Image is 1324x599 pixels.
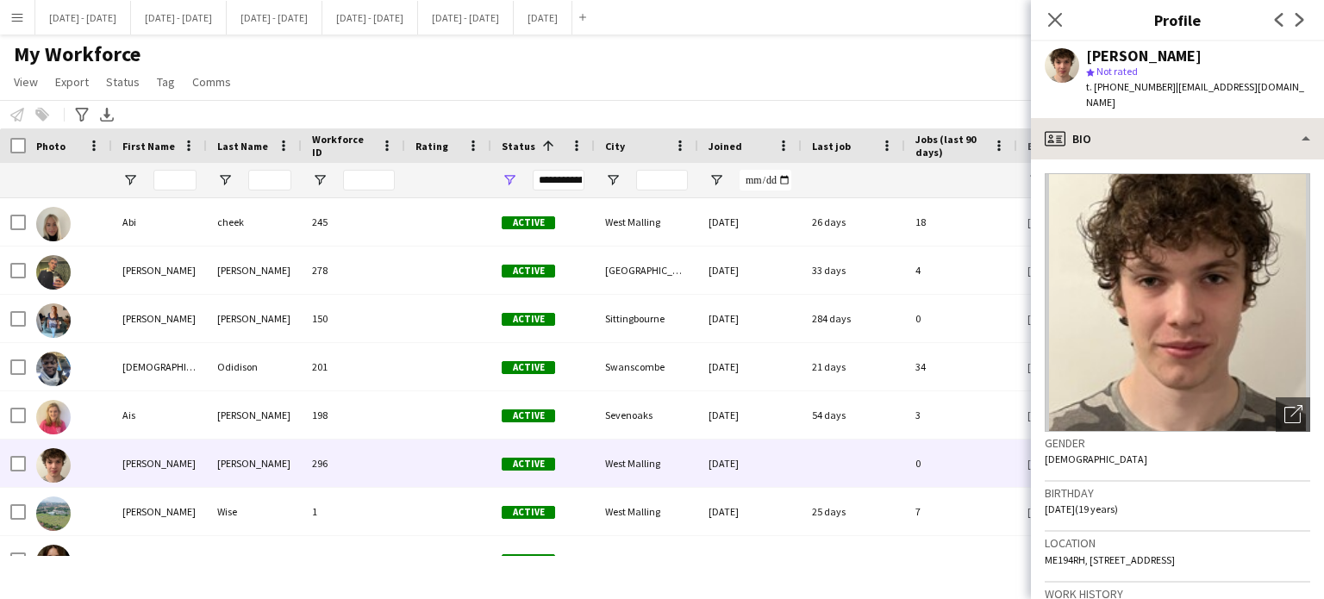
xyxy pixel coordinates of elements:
[802,343,905,390] div: 21 days
[698,295,802,342] div: [DATE]
[502,361,555,374] span: Active
[36,352,71,386] img: Adesua Odidison
[1045,173,1310,432] img: Crew avatar or photo
[905,440,1017,487] div: 0
[1045,502,1118,515] span: [DATE] (19 years)
[343,170,395,190] input: Workforce ID Filter Input
[1031,9,1324,31] h3: Profile
[97,104,117,125] app-action-btn: Export XLSX
[112,488,207,535] div: [PERSON_NAME]
[302,246,405,294] div: 278
[312,172,328,188] button: Open Filter Menu
[36,400,71,434] img: Ais McSharry
[915,133,986,159] span: Jobs (last 90 days)
[112,295,207,342] div: [PERSON_NAME]
[36,545,71,579] img: Alice Himsworth
[502,506,555,519] span: Active
[595,295,698,342] div: Sittingbourne
[698,440,802,487] div: [DATE]
[48,71,96,93] a: Export
[502,409,555,422] span: Active
[698,198,802,246] div: [DATE]
[502,265,555,278] span: Active
[802,536,905,583] div: 26 days
[302,295,405,342] div: 150
[595,440,698,487] div: West Malling
[36,448,71,483] img: Alexander Lester
[905,343,1017,390] div: 34
[698,536,802,583] div: [DATE]
[14,74,38,90] span: View
[207,295,302,342] div: [PERSON_NAME]
[185,71,238,93] a: Comms
[227,1,322,34] button: [DATE] - [DATE]
[122,140,175,153] span: First Name
[112,246,207,294] div: [PERSON_NAME]
[605,140,625,153] span: City
[905,536,1017,583] div: 17
[36,140,66,153] span: Photo
[207,391,302,439] div: [PERSON_NAME]
[322,1,418,34] button: [DATE] - [DATE]
[418,1,514,34] button: [DATE] - [DATE]
[302,343,405,390] div: 201
[217,172,233,188] button: Open Filter Menu
[207,246,302,294] div: [PERSON_NAME]
[740,170,791,190] input: Joined Filter Input
[122,172,138,188] button: Open Filter Menu
[1045,535,1310,551] h3: Location
[698,488,802,535] div: [DATE]
[502,458,555,471] span: Active
[502,216,555,229] span: Active
[112,440,207,487] div: [PERSON_NAME]
[595,343,698,390] div: Swanscombe
[595,246,698,294] div: [GEOGRAPHIC_DATA]
[1031,118,1324,159] div: Bio
[153,170,197,190] input: First Name Filter Input
[709,140,742,153] span: Joined
[802,295,905,342] div: 284 days
[1027,172,1043,188] button: Open Filter Menu
[112,198,207,246] div: Abi
[1027,140,1055,153] span: Email
[207,440,302,487] div: [PERSON_NAME]
[802,198,905,246] div: 26 days
[192,74,231,90] span: Comms
[36,496,71,531] img: Alexandra Wise
[207,198,302,246] div: cheek
[36,255,71,290] img: Adam Masaryk
[207,536,302,583] div: Himsworth
[1045,485,1310,501] h3: Birthday
[802,246,905,294] div: 33 days
[1045,553,1175,566] span: ME194RH, [STREET_ADDRESS]
[112,536,207,583] div: Alice
[502,313,555,326] span: Active
[55,74,89,90] span: Export
[502,140,535,153] span: Status
[905,295,1017,342] div: 0
[106,74,140,90] span: Status
[698,391,802,439] div: [DATE]
[605,172,621,188] button: Open Filter Menu
[150,71,182,93] a: Tag
[595,391,698,439] div: Sevenoaks
[1045,452,1147,465] span: [DEMOGRAPHIC_DATA]
[131,1,227,34] button: [DATE] - [DATE]
[905,488,1017,535] div: 7
[595,536,698,583] div: Tonbridge
[312,133,374,159] span: Workforce ID
[302,440,405,487] div: 296
[415,140,448,153] span: Rating
[1086,80,1304,109] span: | [EMAIL_ADDRESS][DOMAIN_NAME]
[1086,48,1202,64] div: [PERSON_NAME]
[812,140,851,153] span: Last job
[595,488,698,535] div: West Malling
[99,71,147,93] a: Status
[1045,435,1310,451] h3: Gender
[302,391,405,439] div: 198
[709,172,724,188] button: Open Filter Menu
[1276,397,1310,432] div: Open photos pop-in
[248,170,291,190] input: Last Name Filter Input
[502,554,555,567] span: Active
[1096,65,1138,78] span: Not rated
